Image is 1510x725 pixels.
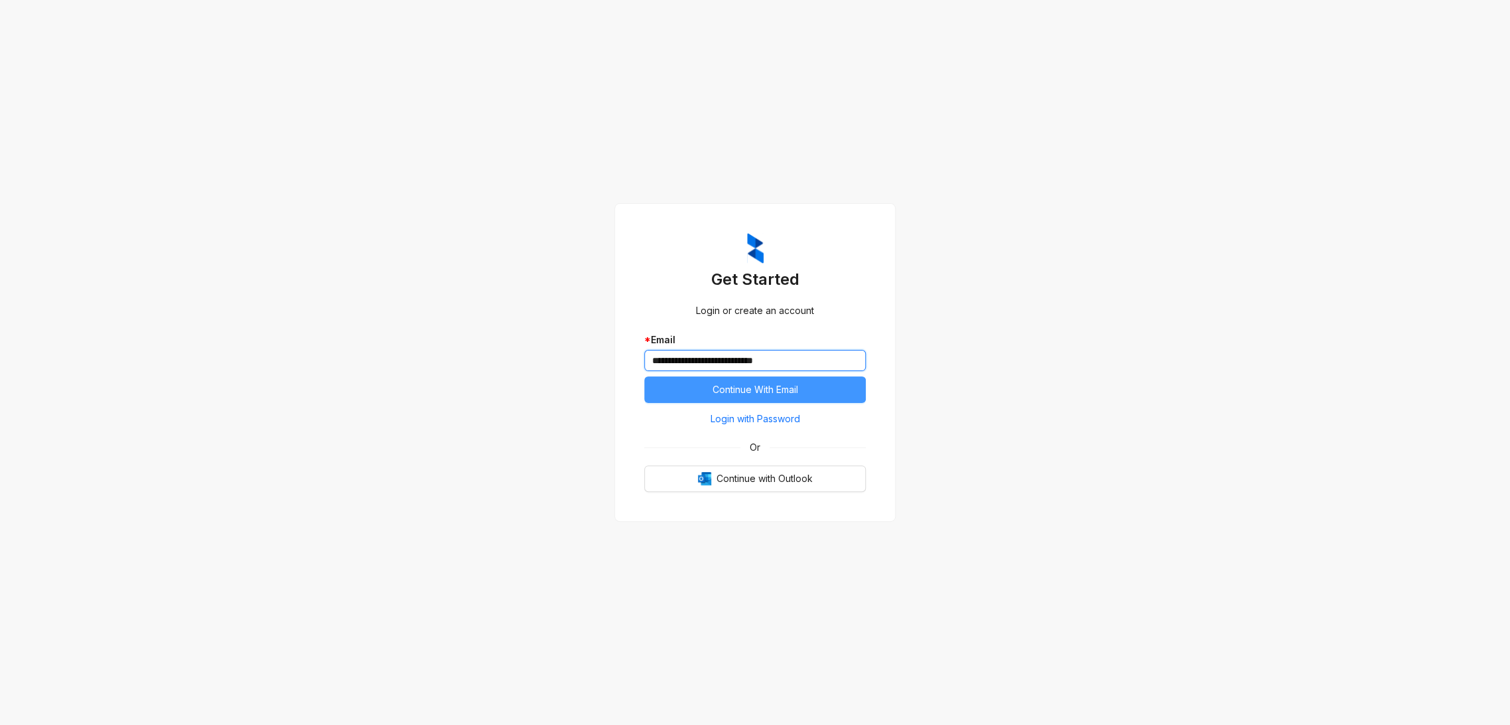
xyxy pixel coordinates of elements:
[711,412,800,426] span: Login with Password
[747,233,764,264] img: ZumaIcon
[644,408,866,430] button: Login with Password
[740,440,770,455] span: Or
[644,333,866,347] div: Email
[644,376,866,403] button: Continue With Email
[644,303,866,318] div: Login or create an account
[713,382,798,397] span: Continue With Email
[698,472,711,485] img: Outlook
[644,465,866,492] button: OutlookContinue with Outlook
[644,269,866,290] h3: Get Started
[717,471,813,486] span: Continue with Outlook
